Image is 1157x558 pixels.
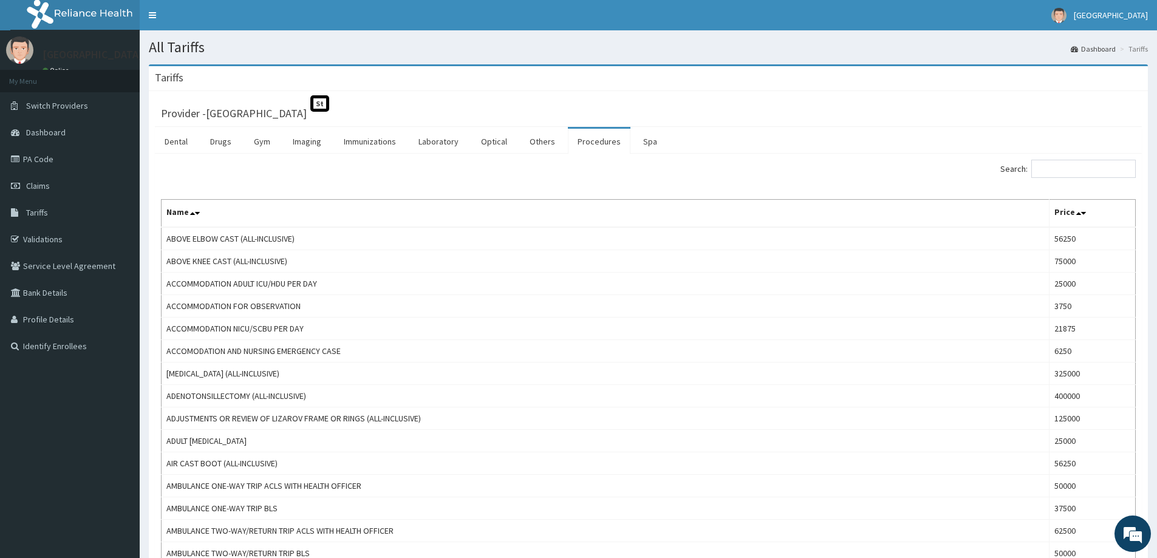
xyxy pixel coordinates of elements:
[1049,497,1136,520] td: 37500
[1049,430,1136,452] td: 25000
[1049,200,1136,228] th: Price
[162,273,1049,295] td: ACCOMMODATION ADULT ICU/HDU PER DAY
[244,129,280,154] a: Gym
[1049,452,1136,475] td: 56250
[26,100,88,111] span: Switch Providers
[1117,44,1148,54] li: Tariffs
[1049,362,1136,385] td: 325000
[1051,8,1067,23] img: User Image
[162,227,1049,250] td: ABOVE ELBOW CAST (ALL-INCLUSIVE)
[1031,160,1136,178] input: Search:
[162,475,1049,497] td: AMBULANCE ONE-WAY TRIP ACLS WITH HEALTH OFFICER
[162,250,1049,273] td: ABOVE KNEE CAST (ALL-INCLUSIVE)
[162,340,1049,362] td: ACCOMODATION AND NURSING EMERGENCY CASE
[1000,160,1136,178] label: Search:
[409,129,468,154] a: Laboratory
[1049,227,1136,250] td: 56250
[1071,44,1116,54] a: Dashboard
[26,127,66,138] span: Dashboard
[283,129,331,154] a: Imaging
[162,430,1049,452] td: ADULT [MEDICAL_DATA]
[6,36,33,64] img: User Image
[1049,407,1136,430] td: 125000
[43,66,72,75] a: Online
[1049,385,1136,407] td: 400000
[162,497,1049,520] td: AMBULANCE ONE-WAY TRIP BLS
[310,95,329,112] span: St
[1049,340,1136,362] td: 6250
[1074,10,1148,21] span: [GEOGRAPHIC_DATA]
[162,452,1049,475] td: AIR CAST BOOT (ALL-INCLUSIVE)
[155,129,197,154] a: Dental
[1049,520,1136,542] td: 62500
[1049,250,1136,273] td: 75000
[162,520,1049,542] td: AMBULANCE TWO-WAY/RETURN TRIP ACLS WITH HEALTH OFFICER
[43,49,143,60] p: [GEOGRAPHIC_DATA]
[471,129,517,154] a: Optical
[633,129,667,154] a: Spa
[1049,475,1136,497] td: 50000
[200,129,241,154] a: Drugs
[162,318,1049,340] td: ACCOMMODATION NICU/SCBU PER DAY
[162,200,1049,228] th: Name
[161,108,307,119] h3: Provider - [GEOGRAPHIC_DATA]
[1049,295,1136,318] td: 3750
[1049,273,1136,295] td: 25000
[568,129,630,154] a: Procedures
[162,385,1049,407] td: ADENOTONSILLECTOMY (ALL-INCLUSIVE)
[155,72,183,83] h3: Tariffs
[162,295,1049,318] td: ACCOMMODATION FOR OBSERVATION
[334,129,406,154] a: Immunizations
[26,180,50,191] span: Claims
[26,207,48,218] span: Tariffs
[1049,318,1136,340] td: 21875
[520,129,565,154] a: Others
[162,362,1049,385] td: [MEDICAL_DATA] (ALL-INCLUSIVE)
[149,39,1148,55] h1: All Tariffs
[162,407,1049,430] td: ADJUSTMENTS OR REVIEW OF LIZAROV FRAME OR RINGS (ALL-INCLUSIVE)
